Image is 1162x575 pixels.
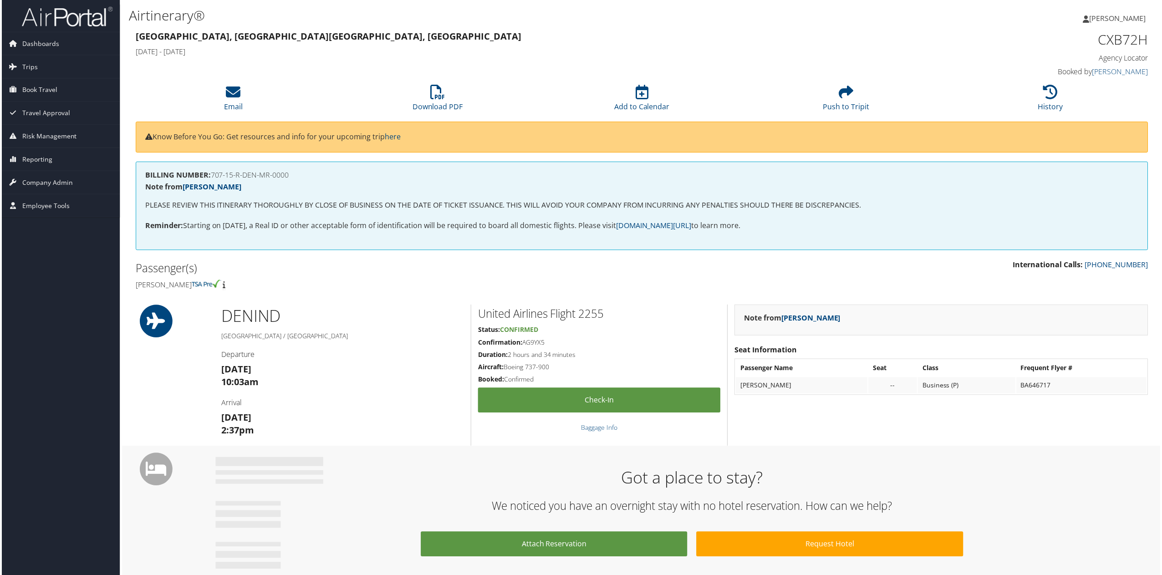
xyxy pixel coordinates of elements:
strong: 2:37pm [220,425,253,438]
a: Request Hotel [697,533,964,558]
span: [PERSON_NAME] [1091,13,1147,23]
h5: [GEOGRAPHIC_DATA] / [GEOGRAPHIC_DATA] [220,332,464,341]
h4: Agency Locator [906,53,1150,63]
strong: 10:03am [220,377,257,389]
a: [PERSON_NAME] [1094,67,1150,77]
strong: Reminder: [144,221,182,231]
th: Passenger Name [736,361,868,377]
h2: Passenger(s) [134,261,635,277]
img: tsa-precheck.png [190,280,220,289]
strong: Note from [144,182,240,192]
h4: Booked by [906,67,1150,77]
th: Class [919,361,1016,377]
h5: Confirmed [478,376,721,385]
span: Reporting [20,148,51,171]
p: Know Before You Go: Get resources and info for your upcoming trip [144,132,1140,143]
span: Trips [20,56,36,78]
span: Employee Tools [20,195,68,218]
a: Check-in [478,389,721,414]
h4: Arrival [220,399,464,409]
span: Travel Approval [20,102,68,125]
h4: 707-15-R-DEN-MR-0000 [144,172,1140,179]
a: Email [223,90,242,112]
strong: Confirmation: [478,339,522,347]
p: Starting on [DATE], a Real ID or other acceptable form of identification will be required to boar... [144,221,1140,233]
a: [PHONE_NUMBER] [1086,260,1150,270]
span: Risk Management [20,125,75,148]
strong: [DATE] [220,412,250,425]
strong: [DATE] [220,364,250,377]
strong: Booked: [478,376,504,385]
a: [DOMAIN_NAME][URL] [616,221,692,231]
h2: United Airlines Flight 2255 [478,307,721,322]
strong: International Calls: [1014,260,1085,270]
strong: Note from [744,314,841,324]
h5: 2 hours and 34 minutes [478,351,721,360]
a: History [1040,90,1065,112]
a: Add to Calendar [614,90,670,112]
a: Download PDF [412,90,463,112]
span: Dashboards [20,32,57,55]
img: airportal-logo.png [20,6,111,27]
th: Frequent Flyer # [1018,361,1148,377]
h1: DEN IND [220,305,464,328]
a: [PERSON_NAME] [181,182,240,192]
h1: CXB72H [906,30,1150,49]
strong: Status: [478,326,499,335]
a: [PERSON_NAME] [782,314,841,324]
h1: Airtinerary® [127,6,814,25]
h5: AG9YX5 [478,339,721,348]
th: Seat [869,361,918,377]
span: Confirmed [499,326,538,335]
strong: Seat Information [735,346,797,356]
p: PLEASE REVIEW THIS ITINERARY THOROUGHLY BY CLOSE OF BUSINESS ON THE DATE OF TICKET ISSUANCE. THIS... [144,200,1140,212]
td: Business (P) [919,378,1016,395]
a: here [384,132,400,142]
a: Push to Tripit [824,90,870,112]
span: Company Admin [20,172,71,194]
h5: Boeing 737-900 [478,364,721,373]
strong: Duration: [478,351,507,360]
span: Book Travel [20,79,56,102]
td: BA646717 [1018,378,1148,395]
strong: Aircraft: [478,364,503,372]
h4: [DATE] - [DATE] [134,46,892,56]
strong: [GEOGRAPHIC_DATA], [GEOGRAPHIC_DATA] [GEOGRAPHIC_DATA], [GEOGRAPHIC_DATA] [134,30,521,42]
h4: [PERSON_NAME] [134,280,635,290]
strong: BILLING NUMBER: [144,170,209,180]
a: [PERSON_NAME] [1085,5,1157,32]
a: Attach Reservation [420,533,688,558]
div: -- [874,382,913,391]
h4: Departure [220,350,464,360]
a: Baggage Info [581,424,617,433]
td: [PERSON_NAME] [736,378,868,395]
